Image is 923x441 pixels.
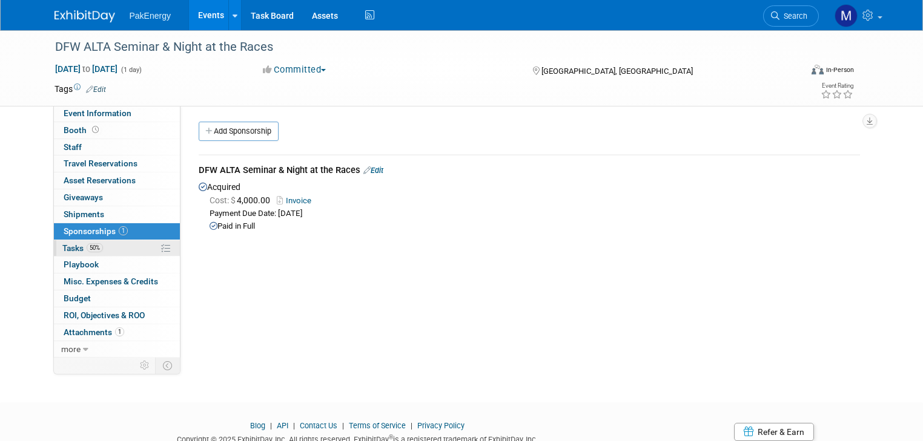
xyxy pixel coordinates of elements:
[541,67,693,76] span: [GEOGRAPHIC_DATA], [GEOGRAPHIC_DATA]
[763,5,819,27] a: Search
[55,83,106,95] td: Tags
[267,421,275,430] span: |
[349,421,406,430] a: Terms of Service
[54,122,180,139] a: Booth
[55,64,118,74] span: [DATE] [DATE]
[64,293,91,303] span: Budget
[54,206,180,223] a: Shipments
[90,125,101,134] span: Booth not reserved yet
[210,195,275,205] span: 4,000.00
[300,421,337,430] a: Contact Us
[155,358,180,373] td: Toggle Event Tabs
[54,307,180,324] a: ROI, Objectives & ROO
[734,423,814,441] a: Refer & Earn
[835,4,858,27] img: Mary Walker
[54,341,180,358] a: more
[134,358,156,373] td: Personalize Event Tab Strip
[812,65,824,74] img: Format-Inperson.png
[339,421,347,430] span: |
[64,175,136,185] span: Asset Reservations
[54,223,180,240] a: Sponsorships1
[119,226,128,235] span: 1
[417,421,465,430] a: Privacy Policy
[199,122,279,141] a: Add Sponsorship
[130,11,171,21] span: PakEnergy
[87,243,103,252] span: 50%
[259,64,331,76] button: Committed
[54,189,180,206] a: Giveaways
[363,166,383,175] a: Edit
[120,66,142,74] span: (1 day)
[54,240,180,256] a: Tasks50%
[86,85,106,94] a: Edit
[54,273,180,290] a: Misc. Expenses & Credits
[64,142,82,152] span: Staff
[62,243,103,253] span: Tasks
[210,221,860,232] div: Paid in Full
[736,63,854,81] div: Event Format
[290,421,298,430] span: |
[81,64,92,74] span: to
[199,179,860,232] div: Acquired
[61,344,81,354] span: more
[51,36,786,58] div: DFW ALTA Seminar & Night at the Races
[54,105,180,122] a: Event Information
[115,327,124,336] span: 1
[64,192,103,202] span: Giveaways
[64,327,124,337] span: Attachments
[64,158,137,168] span: Travel Reservations
[54,324,180,341] a: Attachments1
[64,108,131,118] span: Event Information
[389,434,393,440] sup: ®
[408,421,415,430] span: |
[250,421,265,430] a: Blog
[64,209,104,219] span: Shipments
[54,155,180,172] a: Travel Reservations
[54,290,180,307] a: Budget
[210,208,860,220] div: Payment Due Date: [DATE]
[64,260,99,269] span: Playbook
[277,196,316,205] a: Invoice
[64,310,145,320] span: ROI, Objectives & ROO
[64,226,128,236] span: Sponsorships
[54,172,180,189] a: Asset Reservations
[821,83,853,89] div: Event Rating
[277,421,288,430] a: API
[55,10,115,22] img: ExhibitDay
[64,125,101,135] span: Booth
[825,65,854,74] div: In-Person
[210,195,237,205] span: Cost: $
[54,139,180,155] a: Staff
[64,276,158,286] span: Misc. Expenses & Credits
[779,11,807,21] span: Search
[54,256,180,273] a: Playbook
[199,164,860,179] div: DFW ALTA Seminar & Night at the Races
